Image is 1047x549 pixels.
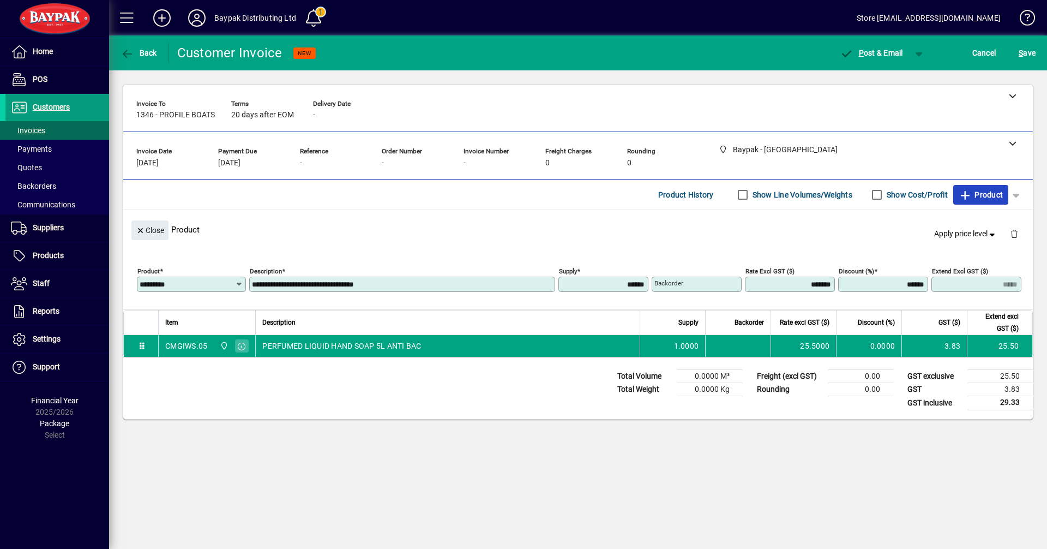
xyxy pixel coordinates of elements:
[828,370,893,383] td: 0.00
[217,340,230,352] span: Baypak - Onekawa
[884,189,948,200] label: Show Cost/Profit
[11,200,75,209] span: Communications
[131,220,169,240] button: Close
[165,341,207,351] div: CMGIWS.05
[33,251,64,260] span: Products
[1001,229,1027,238] app-page-header-button: Delete
[780,317,829,329] span: Rate excl GST ($)
[859,49,864,57] span: P
[778,341,829,351] div: 25.5000
[5,177,109,195] a: Backorders
[121,49,157,57] span: Back
[33,307,59,315] span: Reports
[857,9,1001,27] div: Store [EMAIL_ADDRESS][DOMAIN_NAME]
[735,317,764,329] span: Backorder
[5,326,109,353] a: Settings
[5,270,109,297] a: Staff
[179,8,214,28] button: Profile
[33,223,64,232] span: Suppliers
[1019,49,1023,57] span: S
[262,341,421,351] span: PERFUMED LIQUID HAND SOAP 5L ANTI BAC
[839,267,874,275] mat-label: Discount (%)
[218,159,240,168] span: [DATE]
[627,159,631,168] span: 0
[967,370,1033,383] td: 25.50
[930,224,1002,244] button: Apply price level
[298,50,311,57] span: NEW
[136,222,164,240] span: Close
[559,267,577,275] mat-label: Supply
[250,267,282,275] mat-label: Description
[751,370,828,383] td: Freight (excl GST)
[967,396,1033,410] td: 29.33
[123,210,1033,249] div: Product
[834,43,908,63] button: Post & Email
[136,159,159,168] span: [DATE]
[654,279,683,287] mat-label: Backorder
[231,111,294,120] span: 20 days after EOM
[836,335,901,357] td: 0.0000
[612,383,677,396] td: Total Weight
[109,43,169,63] app-page-header-button: Back
[959,186,1003,204] span: Product
[967,335,1032,357] td: 25.50
[967,383,1033,396] td: 3.83
[5,66,109,93] a: POS
[938,317,960,329] span: GST ($)
[1001,220,1027,247] button: Delete
[33,279,50,288] span: Staff
[902,383,967,396] td: GST
[33,335,61,343] span: Settings
[40,419,69,428] span: Package
[970,43,999,63] button: Cancel
[165,317,178,329] span: Item
[33,362,60,371] span: Support
[300,159,302,168] span: -
[137,267,160,275] mat-label: Product
[745,267,795,275] mat-label: Rate excl GST ($)
[5,354,109,381] a: Support
[934,228,997,240] span: Apply price level
[953,185,1008,205] button: Product
[677,383,743,396] td: 0.0000 Kg
[902,396,967,410] td: GST inclusive
[136,111,215,120] span: 1346 - PROFILE BOATS
[214,9,296,27] div: Baypak Distributing Ltd
[11,145,52,153] span: Payments
[750,189,852,200] label: Show Line Volumes/Weights
[177,44,282,62] div: Customer Invoice
[11,182,56,190] span: Backorders
[858,317,895,329] span: Discount (%)
[658,186,714,204] span: Product History
[5,158,109,177] a: Quotes
[33,103,70,111] span: Customers
[5,140,109,158] a: Payments
[932,267,988,275] mat-label: Extend excl GST ($)
[751,383,828,396] td: Rounding
[545,159,550,168] span: 0
[1012,2,1033,38] a: Knowledge Base
[654,185,718,205] button: Product History
[129,225,171,235] app-page-header-button: Close
[145,8,179,28] button: Add
[5,242,109,270] a: Products
[5,38,109,65] a: Home
[11,126,45,135] span: Invoices
[828,383,893,396] td: 0.00
[840,49,903,57] span: ost & Email
[33,75,47,83] span: POS
[1016,43,1038,63] button: Save
[464,159,466,168] span: -
[5,195,109,214] a: Communications
[5,214,109,242] a: Suppliers
[5,298,109,325] a: Reports
[612,370,677,383] td: Total Volume
[382,159,384,168] span: -
[901,335,967,357] td: 3.83
[262,317,296,329] span: Description
[674,341,699,351] span: 1.0000
[677,370,743,383] td: 0.0000 M³
[313,111,315,120] span: -
[11,163,42,172] span: Quotes
[33,47,53,56] span: Home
